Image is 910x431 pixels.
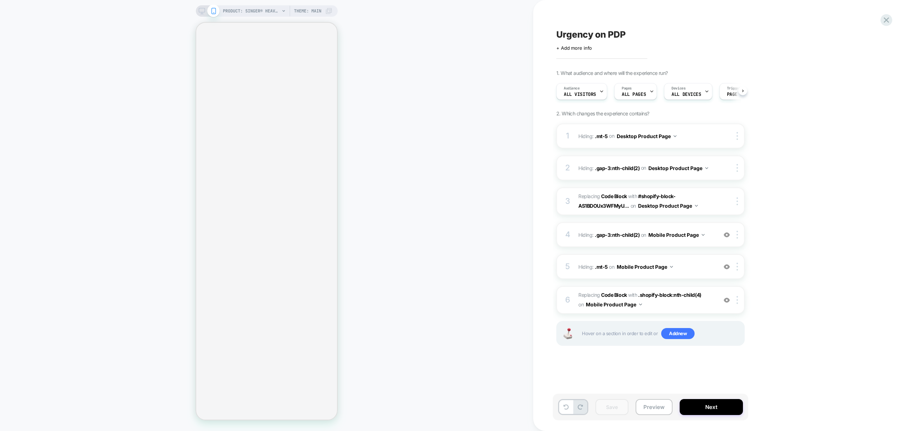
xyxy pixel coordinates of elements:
img: close [737,197,738,205]
span: Urgency on PDP [556,29,625,40]
span: All Visitors [564,92,596,97]
span: Page Load [727,92,751,97]
span: on [578,300,584,309]
span: Theme: MAIN [294,5,321,17]
span: Hiding : [578,230,714,240]
span: .shopify-block:nth-child(4) [638,292,701,298]
button: Desktop Product Page [617,131,676,141]
span: 2. Which changes the experience contains? [556,110,649,116]
button: Mobile Product Page [586,299,642,310]
div: 2 [564,161,571,175]
span: .mt-5 [595,133,608,139]
span: .mt-5 [595,264,608,270]
b: Code Block [601,193,627,199]
span: Hiding : [578,131,714,141]
span: on [609,262,614,271]
span: Replacing [578,193,627,199]
img: down arrow [702,234,705,236]
span: WITH [628,292,637,298]
span: WITH [628,193,637,199]
button: Desktop Product Page [648,163,708,173]
div: 6 [564,293,571,307]
img: close [737,263,738,271]
span: Hover on a section in order to edit or [582,328,740,339]
span: on [631,201,636,210]
img: crossed eye [724,232,730,238]
span: ALL DEVICES [671,92,701,97]
img: down arrow [695,205,698,207]
span: Replacing [578,292,627,298]
span: Pages [622,86,632,91]
img: close [737,231,738,239]
span: .gap-3:nth-child(2) [595,165,639,171]
b: Code Block [601,292,627,298]
span: Add new [661,328,695,339]
span: + Add more info [556,45,592,51]
img: down arrow [639,304,642,305]
span: Hiding : [578,163,714,173]
span: Hiding : [578,262,714,272]
button: Mobile Product Page [648,230,705,240]
span: on [641,163,646,172]
button: Desktop Product Page [638,201,698,211]
button: Next [680,399,743,415]
img: crossed eye [724,297,730,303]
button: Save [595,399,628,415]
div: 3 [564,194,571,208]
span: PRODUCT: SINGER® Heavy Duty 4452 Sewing Machine [223,5,280,17]
span: .gap-3:nth-child(2) [595,232,639,238]
button: Mobile Product Page [617,262,673,272]
img: close [737,132,738,140]
span: on [609,131,614,140]
img: close [737,296,738,304]
span: ALL PAGES [622,92,646,97]
span: Audience [564,86,580,91]
span: on [641,230,646,239]
span: Devices [671,86,685,91]
img: down arrow [674,135,676,137]
span: Trigger [727,86,741,91]
button: Preview [636,399,673,415]
div: 4 [564,228,571,242]
img: crossed eye [724,264,730,270]
img: down arrow [705,167,708,169]
img: Joystick [561,328,575,339]
img: down arrow [670,266,673,268]
div: 1 [564,129,571,143]
span: 1. What audience and where will the experience run? [556,70,668,76]
img: close [737,164,738,172]
div: 5 [564,260,571,274]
